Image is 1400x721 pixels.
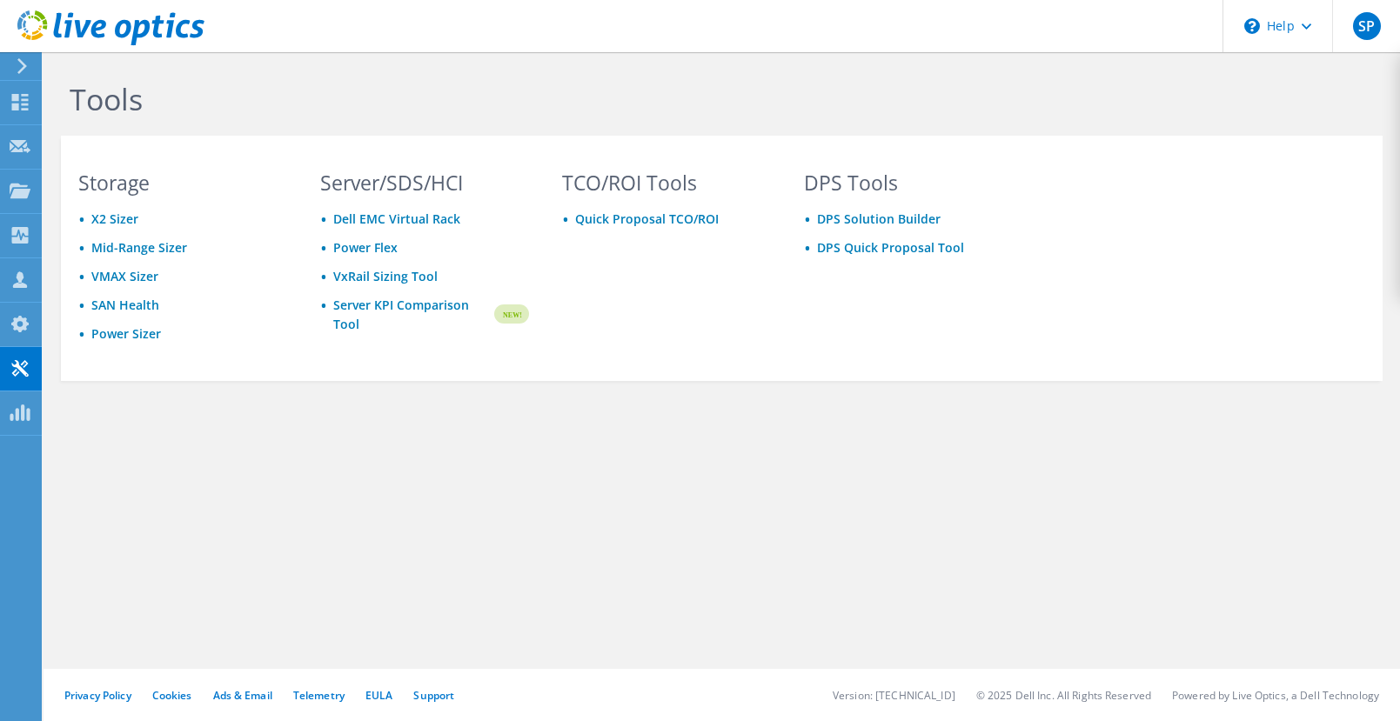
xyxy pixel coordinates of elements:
[804,173,1013,192] h3: DPS Tools
[1172,688,1379,703] li: Powered by Live Optics, a Dell Technology
[1353,12,1381,40] span: SP
[64,688,131,703] a: Privacy Policy
[91,325,161,342] a: Power Sizer
[365,688,392,703] a: EULA
[562,173,771,192] h3: TCO/ROI Tools
[817,239,964,256] a: DPS Quick Proposal Tool
[1244,18,1260,34] svg: \n
[152,688,192,703] a: Cookies
[91,297,159,313] a: SAN Health
[817,210,941,227] a: DPS Solution Builder
[492,294,529,335] img: new-badge.svg
[213,688,272,703] a: Ads & Email
[333,210,460,227] a: Dell EMC Virtual Rack
[91,210,138,227] a: X2 Sizer
[293,688,345,703] a: Telemetry
[976,688,1151,703] li: © 2025 Dell Inc. All Rights Reserved
[575,210,719,227] a: Quick Proposal TCO/ROI
[413,688,454,703] a: Support
[333,268,438,284] a: VxRail Sizing Tool
[70,81,1244,117] h1: Tools
[320,173,529,192] h3: Server/SDS/HCI
[333,239,398,256] a: Power Flex
[78,173,287,192] h3: Storage
[91,268,158,284] a: VMAX Sizer
[833,688,955,703] li: Version: [TECHNICAL_ID]
[333,296,492,334] a: Server KPI Comparison Tool
[91,239,187,256] a: Mid-Range Sizer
